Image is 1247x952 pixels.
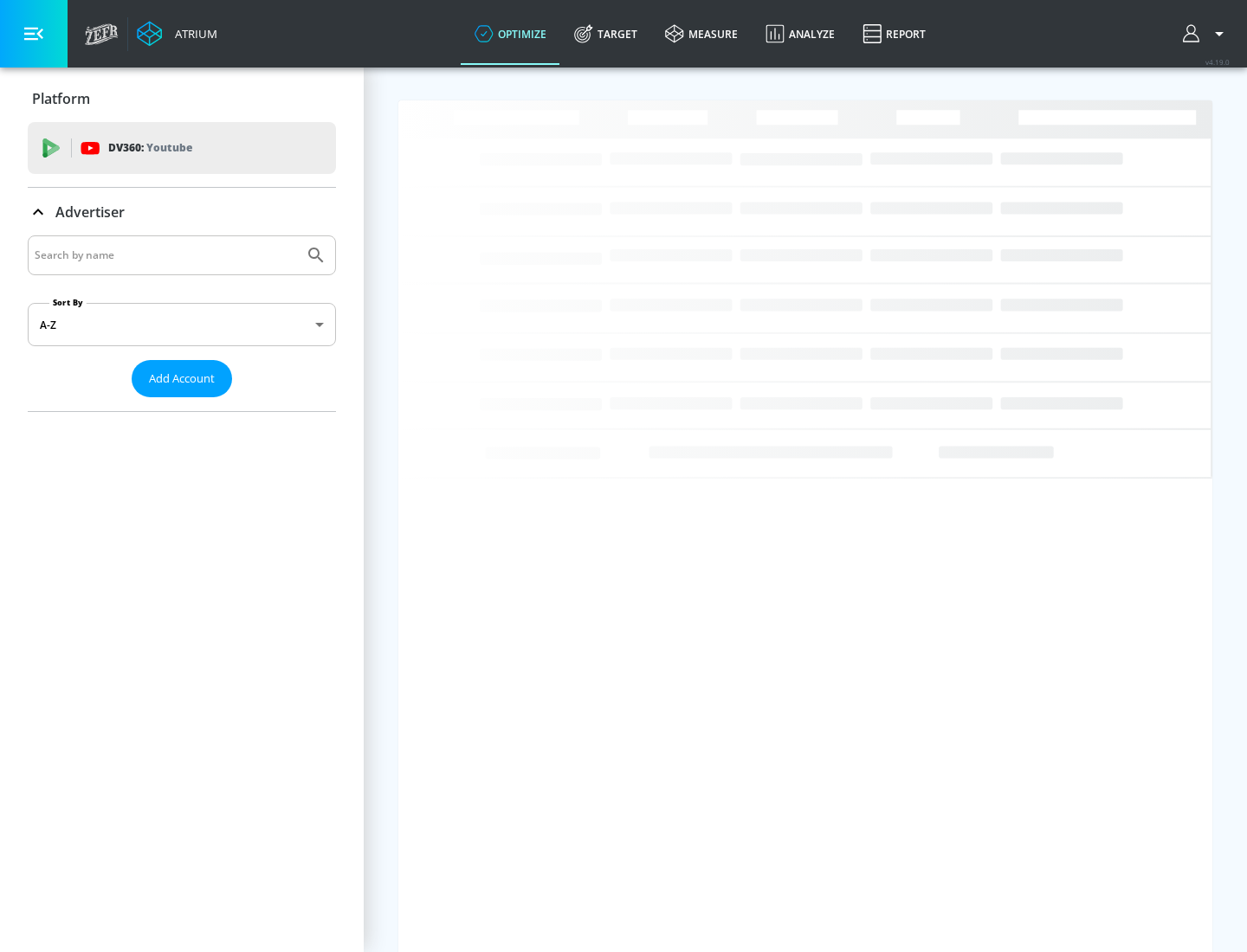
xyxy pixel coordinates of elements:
div: Advertiser [28,235,336,411]
span: Add Account [149,369,215,389]
p: Advertiser [55,203,125,222]
input: Search by name [35,244,297,267]
p: DV360: [108,138,192,158]
span: v 4.19.0 [1205,57,1230,67]
nav: list of Advertiser [28,397,336,411]
div: A-Z [28,303,336,346]
a: Analyze [752,3,849,65]
label: Sort By [49,297,87,308]
a: Atrium [137,21,217,47]
p: Youtube [146,138,192,157]
p: Platform [32,89,90,108]
a: Target [560,3,651,65]
a: measure [651,3,752,65]
div: Advertiser [28,188,336,236]
div: DV360: Youtube [28,122,336,174]
button: Add Account [132,360,232,397]
div: Platform [28,74,336,123]
a: Report [849,3,940,65]
div: Atrium [168,26,217,42]
a: optimize [461,3,560,65]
